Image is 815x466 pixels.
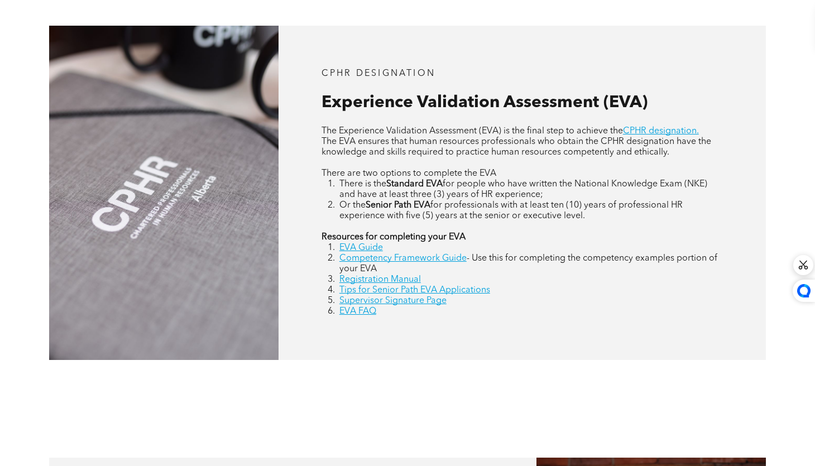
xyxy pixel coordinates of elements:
span: - Use this for completing the competency examples portion of your EVA [339,254,717,273]
a: CPHR designation. [623,127,699,136]
span: There is the [339,180,386,189]
a: EVA Guide [339,243,383,252]
span: Experience Validation Assessment (EVA) [322,94,648,111]
a: EVA FAQ [339,307,376,316]
a: Registration Manual [339,275,421,284]
span: Or the [339,201,366,210]
span: CPHR DESIGNATION [322,69,435,78]
span: The Experience Validation Assessment (EVA) is the final step to achieve the [322,127,623,136]
a: Supervisor Signature Page [339,296,447,305]
a: Competency Framework Guide [339,254,467,263]
strong: Resources for completing your EVA [322,233,466,242]
span: for professionals with at least ten (10) years of professional HR experience with five (5) years ... [339,201,683,220]
span: The EVA ensures that human resources professionals who obtain the CPHR designation have the knowl... [322,137,711,157]
strong: Standard EVA [386,180,443,189]
strong: Senior Path EVA [366,201,430,210]
a: Tips for Senior Path EVA Applications [339,286,490,295]
span: for people who have written the National Knowledge Exam (NKE) and have at least three (3) years o... [339,180,707,199]
span: There are two options to complete the EVA [322,169,496,178]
